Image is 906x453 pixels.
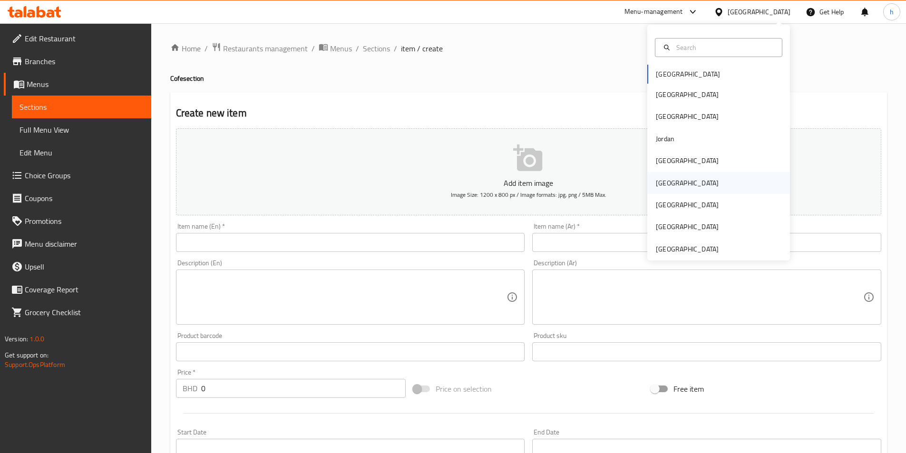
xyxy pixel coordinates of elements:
p: BHD [183,383,197,394]
a: Coverage Report [4,278,151,301]
span: Grocery Checklist [25,307,144,318]
span: Coupons [25,193,144,204]
span: Image Size: 1200 x 800 px / Image formats: jpg, png / 5MB Max. [451,189,606,200]
span: Choice Groups [25,170,144,181]
a: Upsell [4,255,151,278]
span: Get support on: [5,349,49,361]
a: Branches [4,50,151,73]
input: Please enter product barcode [176,342,525,361]
div: [GEOGRAPHIC_DATA] [656,178,719,188]
span: Branches [25,56,144,67]
input: Enter name En [176,233,525,252]
span: Menus [330,43,352,54]
div: [GEOGRAPHIC_DATA] [656,222,719,232]
h4: Cofe section [170,74,887,83]
a: Sections [363,43,390,54]
span: Edit Restaurant [25,33,144,44]
div: [GEOGRAPHIC_DATA] [656,244,719,254]
div: [GEOGRAPHIC_DATA] [656,155,719,166]
li: / [394,43,397,54]
a: Full Menu View [12,118,151,141]
p: Add item image [191,177,867,189]
span: Full Menu View [19,124,144,135]
a: Sections [12,96,151,118]
span: Sections [19,101,144,113]
li: / [356,43,359,54]
a: Menus [319,42,352,55]
a: Menu disclaimer [4,232,151,255]
div: [GEOGRAPHIC_DATA] [656,111,719,122]
a: Restaurants management [212,42,308,55]
span: Version: [5,333,28,345]
span: item / create [401,43,443,54]
span: Menu disclaimer [25,238,144,250]
div: [GEOGRAPHIC_DATA] [656,200,719,210]
span: Promotions [25,215,144,227]
span: Coverage Report [25,284,144,295]
input: Please enter product sku [532,342,881,361]
a: Promotions [4,210,151,232]
nav: breadcrumb [170,42,887,55]
li: / [205,43,208,54]
span: 1.0.0 [29,333,44,345]
a: Edit Menu [12,141,151,164]
input: Please enter price [201,379,406,398]
input: Search [672,42,776,53]
span: Restaurants management [223,43,308,54]
a: Home [170,43,201,54]
button: Add item imageImage Size: 1200 x 800 px / Image formats: jpg, png / 5MB Max. [176,128,881,215]
span: Price on selection [436,383,492,395]
div: Menu-management [624,6,683,18]
a: Edit Restaurant [4,27,151,50]
li: / [312,43,315,54]
a: Choice Groups [4,164,151,187]
a: Menus [4,73,151,96]
h2: Create new item [176,106,881,120]
span: Free item [673,383,704,395]
a: Grocery Checklist [4,301,151,324]
a: Coupons [4,187,151,210]
span: Upsell [25,261,144,272]
span: Edit Menu [19,147,144,158]
input: Enter name Ar [532,233,881,252]
span: h [890,7,894,17]
div: [GEOGRAPHIC_DATA] [728,7,790,17]
div: [GEOGRAPHIC_DATA] [656,89,719,100]
div: Jordan [656,134,674,144]
span: Menus [27,78,144,90]
a: Support.OpsPlatform [5,358,65,371]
